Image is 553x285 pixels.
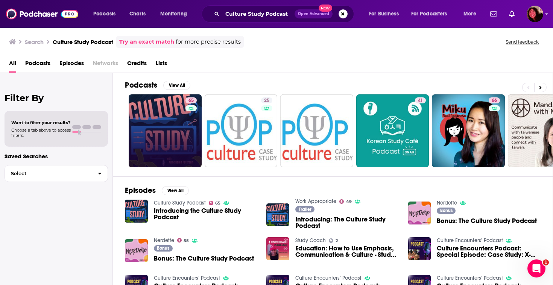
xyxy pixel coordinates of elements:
a: Culture Encounters’ Podcast [437,275,503,281]
img: Introducing the Culture Study Podcast [125,200,148,223]
button: View All [163,81,190,90]
iframe: Intercom live chat [527,259,545,277]
a: 65 [185,97,197,103]
a: Culture Study Podcast [154,200,206,206]
a: 2 [329,238,338,243]
h2: Filter By [5,92,108,103]
button: Show profile menu [527,6,543,22]
span: Podcasts [93,9,115,19]
span: for more precise results [176,38,241,46]
a: Introducing the Culture Study Podcast [154,208,258,220]
button: open menu [364,8,408,20]
a: Credits [127,57,147,73]
button: Send feedback [503,39,541,45]
span: Choose a tab above to access filters. [11,127,71,138]
span: 66 [492,97,497,105]
a: Introducing: The Culture Study Podcast [295,216,399,229]
a: Study Coach [295,237,326,244]
h3: Culture Study Podcast [53,38,113,45]
a: 41 [356,94,429,167]
span: 41 [418,97,423,105]
span: Bonus [440,208,453,213]
a: Try an exact match [119,38,174,46]
div: Search podcasts, credits, & more... [209,5,361,23]
a: 25 [261,97,272,103]
a: Nerdette [154,237,174,244]
img: Introducing: The Culture Study Podcast [266,203,289,226]
span: Episodes [59,57,84,73]
p: Saved Searches [5,153,108,160]
a: 49 [339,199,352,204]
span: Logged in as Kathryn-Musilek [527,6,543,22]
a: Podcasts [25,57,50,73]
span: Bonus [157,246,169,250]
a: 65 [209,201,221,205]
span: New [319,5,332,12]
span: Charts [129,9,146,19]
span: For Business [369,9,399,19]
span: Networks [93,57,118,73]
button: Select [5,165,108,182]
a: Charts [125,8,150,20]
a: Work Appropriate [295,198,336,205]
span: 65 [188,97,194,105]
a: Show notifications dropdown [506,8,518,20]
span: More [463,9,476,19]
img: Bonus: The Culture Study Podcast [408,202,431,224]
a: 65 [129,94,202,167]
button: open menu [458,8,486,20]
button: View All [162,186,189,195]
button: open menu [88,8,125,20]
a: 66 [432,94,505,167]
span: 49 [346,200,352,203]
span: 65 [215,202,220,205]
a: Education: How to Use Emphasis, Communication & Culture - Study Coach Podcast [295,245,399,258]
a: Bonus: The Culture Study Podcast [437,218,537,224]
a: PodcastsView All [125,80,190,90]
a: 66 [489,97,500,103]
img: Bonus: The Culture Study Podcast [125,239,148,262]
img: User Profile [527,6,543,22]
h2: Podcasts [125,80,157,90]
a: Culture Encounters Podcast: Special Episode: Case Study: X-Men [437,245,541,258]
span: 2 [336,239,338,243]
a: All [9,57,16,73]
span: Want to filter your results? [11,120,71,125]
span: For Podcasters [411,9,447,19]
img: Podchaser - Follow, Share and Rate Podcasts [6,7,78,21]
a: Show notifications dropdown [487,8,500,20]
a: EpisodesView All [125,186,189,195]
a: Bonus: The Culture Study Podcast [154,255,254,262]
a: Culture Encounters’ Podcast [154,275,220,281]
img: Education: How to Use Emphasis, Communication & Culture - Study Coach Podcast [266,237,289,260]
span: Monitoring [160,9,187,19]
img: Culture Encounters Podcast: Special Episode: Case Study: X-Men [408,237,431,260]
a: 25 [205,94,278,167]
button: open menu [155,8,197,20]
h3: Search [25,38,44,45]
a: Nerdette [437,200,457,206]
a: Lists [156,57,167,73]
a: Culture Encounters’ Podcast [437,237,503,244]
a: 41 [415,97,426,103]
span: 25 [264,97,269,105]
a: 55 [177,238,189,243]
span: 1 [543,259,549,265]
h2: Episodes [125,186,156,195]
button: open menu [406,8,458,20]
